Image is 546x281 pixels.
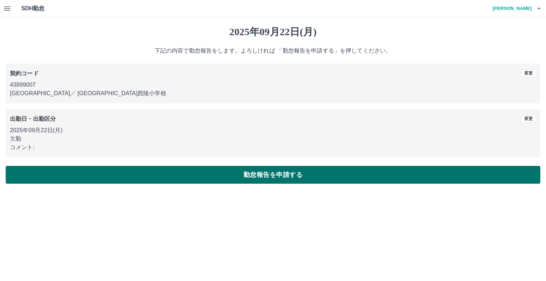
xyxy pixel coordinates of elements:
[6,166,540,184] button: 勤怠報告を申請する
[10,116,56,122] b: 出勤日・出勤区分
[521,69,536,77] button: 変更
[10,126,536,135] p: 2025年09月22日(月)
[10,70,39,76] b: 契約コード
[10,135,536,143] p: 欠勤
[6,26,540,38] h1: 2025年09月22日(月)
[6,47,540,55] p: 下記の内容で勤怠報告をします。よろしければ 「勤怠報告を申請する」を押してください。
[521,115,536,123] button: 変更
[10,81,536,89] p: 43899007
[10,89,536,98] p: [GEOGRAPHIC_DATA] ／ [GEOGRAPHIC_DATA]西陵小学校
[10,143,536,152] p: コメント:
